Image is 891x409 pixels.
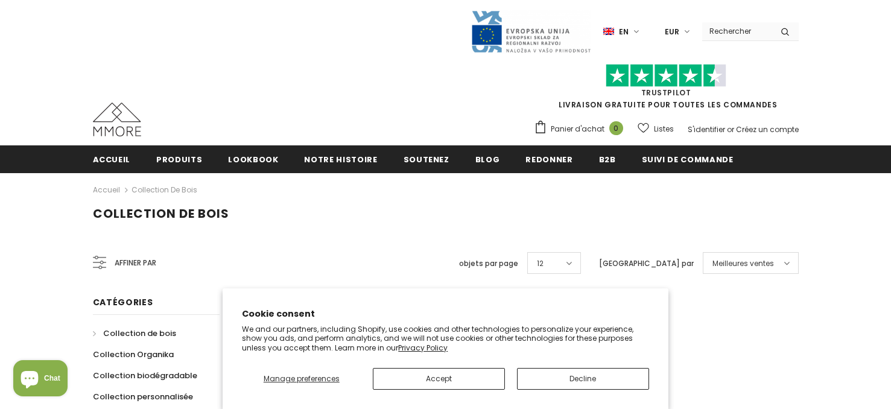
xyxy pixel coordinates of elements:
img: Javni Razpis [471,10,591,54]
a: Collection personnalisée [93,386,193,407]
span: Collection de bois [103,328,176,339]
span: 0 [609,121,623,135]
a: Produits [156,145,202,173]
a: Collection Organika [93,344,174,365]
a: Accueil [93,183,120,197]
inbox-online-store-chat: Shopify online store chat [10,360,71,399]
span: Collection biodégradable [93,370,197,381]
h2: Cookie consent [242,308,649,320]
img: i-lang-1.png [603,27,614,37]
span: soutenez [404,154,449,165]
a: Suivi de commande [642,145,734,173]
a: Javni Razpis [471,26,591,36]
span: Collection personnalisée [93,391,193,402]
span: 12 [537,258,544,270]
span: en [619,26,629,38]
button: Accept [373,368,505,390]
span: Collection de bois [93,205,229,222]
span: Panier d'achat [551,123,604,135]
span: EUR [665,26,679,38]
p: We and our partners, including Shopify, use cookies and other technologies to personalize your ex... [242,325,649,353]
span: Suivi de commande [642,154,734,165]
span: Affiner par [115,256,156,270]
input: Search Site [702,22,772,40]
span: Lookbook [228,154,278,165]
a: Listes [638,118,674,139]
span: Blog [475,154,500,165]
a: Collection biodégradable [93,365,197,386]
a: S'identifier [688,124,725,135]
a: TrustPilot [641,87,691,98]
span: Redonner [525,154,572,165]
a: B2B [599,145,616,173]
span: Meilleures ventes [712,258,774,270]
a: Lookbook [228,145,278,173]
label: [GEOGRAPHIC_DATA] par [599,258,694,270]
span: Notre histoire [304,154,377,165]
span: Accueil [93,154,131,165]
span: B2B [599,154,616,165]
span: Produits [156,154,202,165]
a: Panier d'achat 0 [534,120,629,138]
a: Privacy Policy [398,343,448,353]
label: objets par page [459,258,518,270]
span: LIVRAISON GRATUITE POUR TOUTES LES COMMANDES [534,69,799,110]
span: Collection Organika [93,349,174,360]
span: Manage preferences [264,373,340,384]
a: soutenez [404,145,449,173]
a: Redonner [525,145,572,173]
a: Créez un compte [736,124,799,135]
a: Notre histoire [304,145,377,173]
img: Cas MMORE [93,103,141,136]
a: Accueil [93,145,131,173]
button: Manage preferences [242,368,361,390]
a: Blog [475,145,500,173]
span: Catégories [93,296,153,308]
span: or [727,124,734,135]
button: Decline [517,368,649,390]
a: Collection de bois [132,185,197,195]
span: Listes [654,123,674,135]
img: Faites confiance aux étoiles pilotes [606,64,726,87]
a: Collection de bois [93,323,176,344]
